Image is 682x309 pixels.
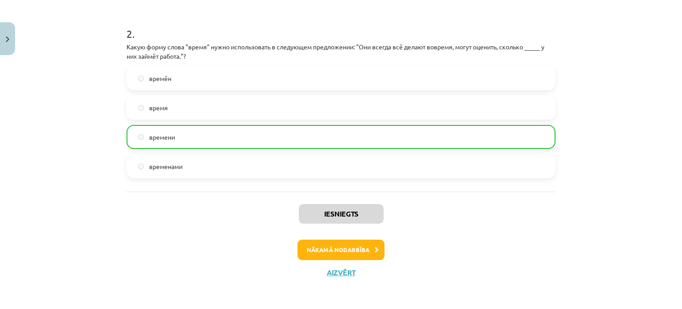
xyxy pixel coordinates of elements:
span: времён [149,74,171,83]
img: icon-close-lesson-0947bae3869378f0d4975bcd49f059093ad1ed9edebbc8119c70593378902aed.svg [6,36,9,42]
span: времени [149,132,175,142]
span: временами [149,162,182,171]
button: Aizvērt [324,268,358,277]
p: Какую форму слова "время" нужно использовать в следующем предложении: "Они всегда всё делают вовр... [127,42,555,61]
input: времён [138,76,144,81]
input: время [138,105,144,111]
h1: 2 . [127,12,555,40]
button: Iesniegts [299,204,384,224]
button: Nākamā nodarbība [297,240,385,260]
input: времени [138,134,144,140]
span: время [149,103,168,112]
input: временами [138,164,144,169]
